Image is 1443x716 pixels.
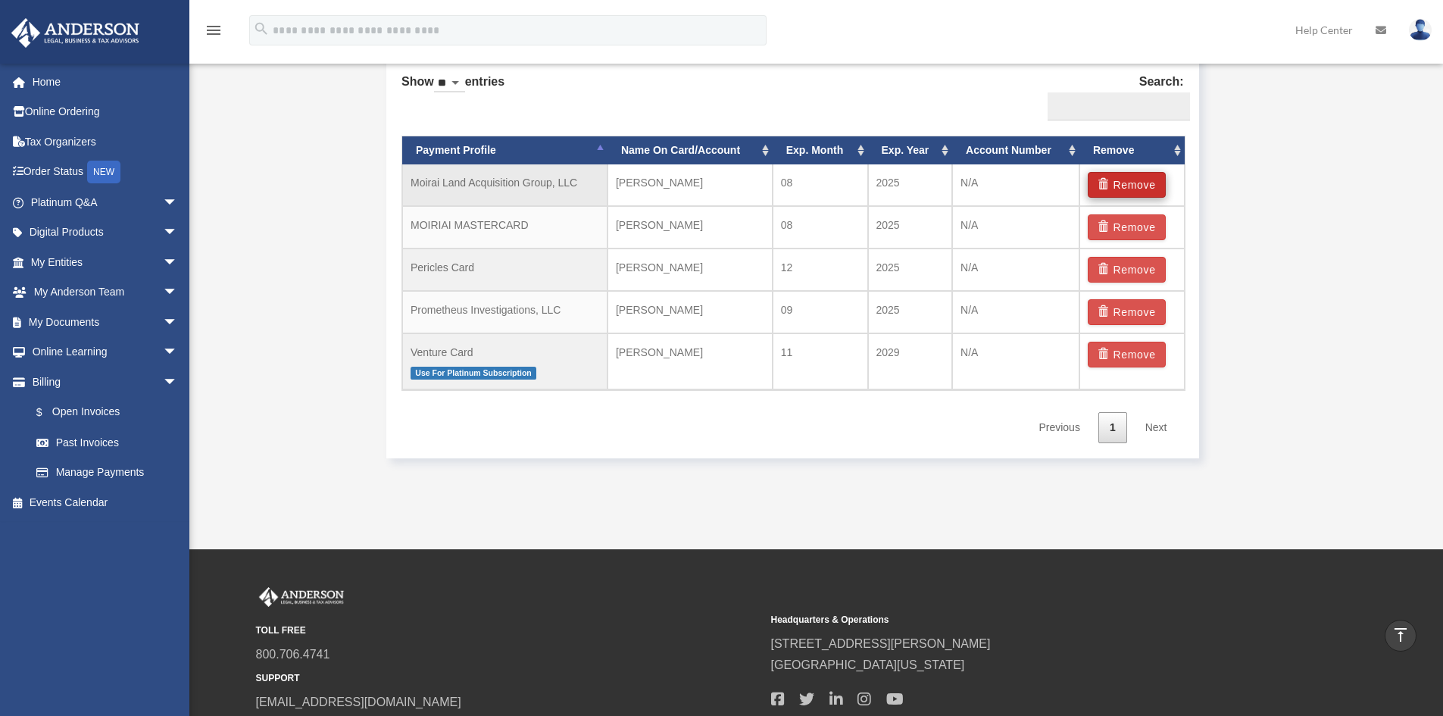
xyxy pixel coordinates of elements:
a: [STREET_ADDRESS][PERSON_NAME] [771,637,991,650]
a: My Entitiesarrow_drop_down [11,247,201,277]
a: 800.706.4741 [256,648,330,661]
td: 2029 [868,333,953,390]
label: Show entries [401,71,504,108]
a: My Documentsarrow_drop_down [11,307,201,337]
td: 2025 [868,291,953,333]
td: Prometheus Investigations, LLC [402,291,607,333]
td: 2025 [868,164,953,206]
a: menu [205,27,223,39]
input: Search: [1048,92,1190,121]
span: $ [45,403,52,422]
td: 12 [773,249,868,291]
img: Anderson Advisors Platinum Portal [256,587,347,607]
a: [EMAIL_ADDRESS][DOMAIN_NAME] [256,696,461,708]
th: Name On Card/Account: activate to sort column ascending [607,136,773,164]
td: [PERSON_NAME] [607,333,773,390]
img: User Pic [1409,19,1432,41]
button: Remove [1088,299,1166,325]
small: Headquarters & Operations [771,612,1276,628]
td: 2025 [868,206,953,249]
i: vertical_align_top [1391,626,1410,644]
span: arrow_drop_down [163,277,193,308]
span: arrow_drop_down [163,187,193,218]
a: vertical_align_top [1385,620,1416,652]
td: 08 [773,164,868,206]
td: N/A [952,164,1079,206]
a: Previous [1027,412,1091,443]
td: Venture Card [402,333,607,390]
a: Home [11,67,201,97]
a: Online Ordering [11,97,201,127]
button: Remove [1088,257,1166,283]
th: Exp. Month: activate to sort column ascending [773,136,868,164]
div: NEW [87,161,120,183]
a: Manage Payments [21,458,193,488]
button: Remove [1088,172,1166,198]
a: Order StatusNEW [11,157,201,188]
td: MOIRIAI MASTERCARD [402,206,607,249]
a: Billingarrow_drop_down [11,367,201,397]
td: 09 [773,291,868,333]
th: Remove: activate to sort column ascending [1079,136,1185,164]
span: Use For Platinum Subscription [411,367,536,380]
i: menu [205,21,223,39]
td: 11 [773,333,868,390]
th: Exp. Year: activate to sort column ascending [868,136,953,164]
a: Digital Productsarrow_drop_down [11,217,201,248]
small: TOLL FREE [256,623,761,639]
span: arrow_drop_down [163,307,193,338]
td: 2025 [868,249,953,291]
td: 08 [773,206,868,249]
a: My Anderson Teamarrow_drop_down [11,277,201,308]
td: N/A [952,291,1079,333]
a: Online Learningarrow_drop_down [11,337,201,367]
span: arrow_drop_down [163,217,193,249]
select: Showentries [434,75,465,92]
td: [PERSON_NAME] [607,249,773,291]
button: Remove [1088,342,1166,367]
a: Events Calendar [11,487,201,517]
i: search [253,20,270,37]
button: Remove [1088,214,1166,240]
td: [PERSON_NAME] [607,206,773,249]
th: Payment Profile: activate to sort column descending [402,136,607,164]
span: arrow_drop_down [163,247,193,278]
span: arrow_drop_down [163,367,193,398]
td: Moirai Land Acquisition Group, LLC [402,164,607,206]
a: [GEOGRAPHIC_DATA][US_STATE] [771,658,965,671]
td: N/A [952,249,1079,291]
a: Platinum Q&Aarrow_drop_down [11,187,201,217]
span: arrow_drop_down [163,337,193,368]
a: Past Invoices [21,427,201,458]
img: Anderson Advisors Platinum Portal [7,18,144,48]
a: $Open Invoices [21,397,201,428]
td: [PERSON_NAME] [607,164,773,206]
label: Search: [1042,71,1184,121]
small: SUPPORT [256,671,761,686]
td: N/A [952,333,1079,390]
th: Account Number: activate to sort column ascending [952,136,1079,164]
td: [PERSON_NAME] [607,291,773,333]
a: Next [1134,412,1179,443]
td: N/A [952,206,1079,249]
a: 1 [1098,412,1127,443]
td: Pericles Card [402,249,607,291]
a: Tax Organizers [11,127,201,157]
